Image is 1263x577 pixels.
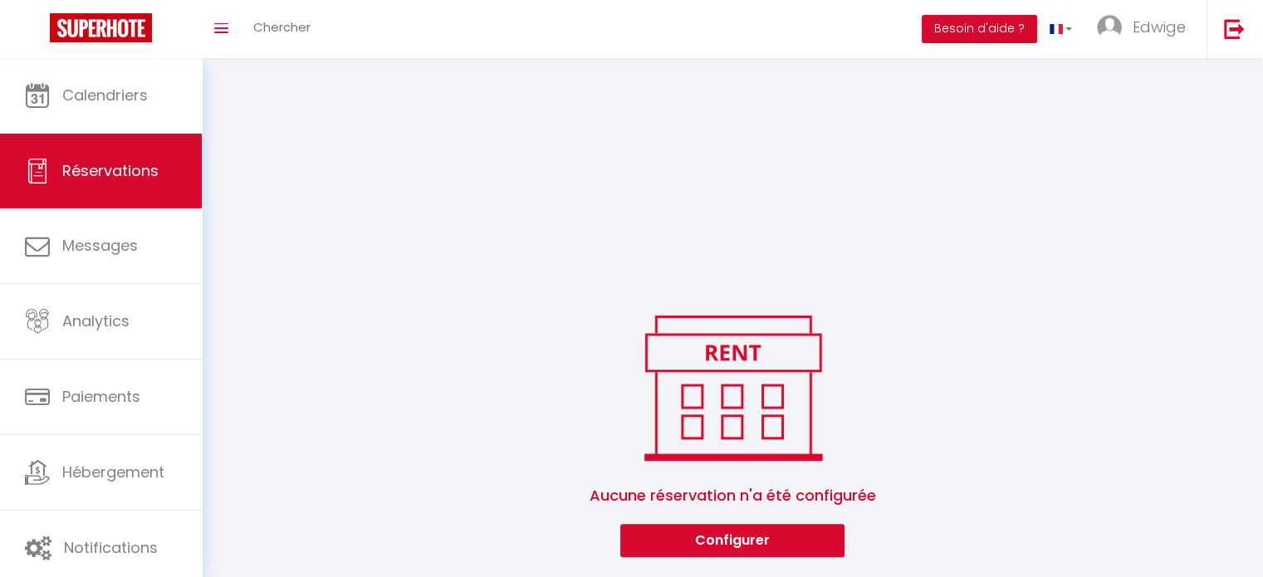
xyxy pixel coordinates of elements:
span: Analytics [62,311,130,331]
img: ... [1097,15,1122,40]
span: Réservations [62,160,159,181]
span: Chercher [253,18,311,36]
button: Ouvrir le widget de chat LiveChat [13,7,63,56]
span: Paiements [62,386,140,407]
img: logout [1224,18,1245,39]
span: Hébergement [62,462,164,482]
span: Messages [62,235,138,256]
span: Notifications [64,537,158,558]
span: Edwige [1133,17,1186,37]
span: Calendriers [62,85,148,105]
img: rent.png [627,308,839,467]
span: Aucune réservation n'a été configurée [222,467,1243,524]
img: Super Booking [50,13,152,42]
button: Besoin d'aide ? [922,15,1037,43]
button: Configurer [620,524,844,557]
